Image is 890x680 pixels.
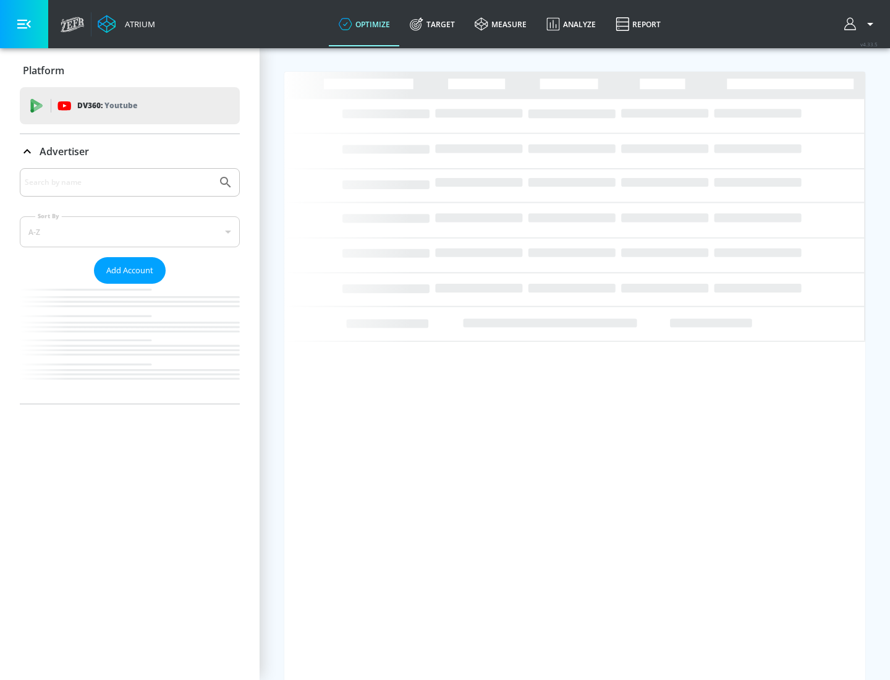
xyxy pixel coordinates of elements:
a: measure [465,2,536,46]
a: Atrium [98,15,155,33]
div: DV360: Youtube [20,87,240,124]
button: Add Account [94,257,166,284]
p: Advertiser [40,145,89,158]
a: Analyze [536,2,606,46]
div: Advertiser [20,168,240,404]
a: optimize [329,2,400,46]
div: A-Z [20,216,240,247]
p: Youtube [104,99,137,112]
p: DV360: [77,99,137,113]
a: Target [400,2,465,46]
div: Platform [20,53,240,88]
a: Report [606,2,671,46]
p: Platform [23,64,64,77]
div: Atrium [120,19,155,30]
input: Search by name [25,174,212,190]
div: Advertiser [20,134,240,169]
span: v 4.33.5 [860,41,878,48]
nav: list of Advertiser [20,284,240,404]
span: Add Account [106,263,153,278]
label: Sort By [35,212,62,220]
